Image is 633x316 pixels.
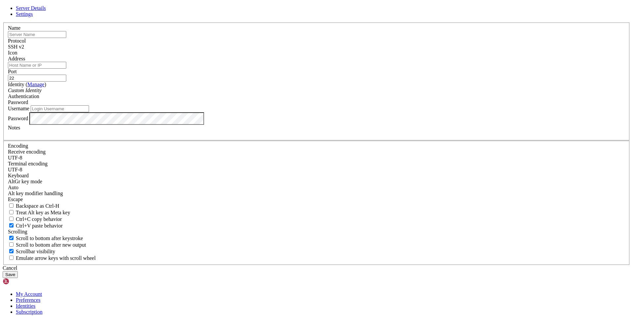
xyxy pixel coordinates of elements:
[8,161,47,166] label: The default terminal encoding. ISO-2022 enables character map translations (like graphics maps). ...
[31,105,89,112] input: Login Username
[9,210,14,214] input: Treat Alt key as Meta key
[16,11,33,17] a: Settings
[8,106,29,111] label: Username
[8,167,625,173] div: UTF-8
[8,179,42,184] label: Set the expected encoding for data received from the host. If the encodings do not match, visual ...
[8,249,55,254] label: The vertical scrollbar mode.
[8,62,66,69] input: Host Name or IP
[8,99,625,105] div: Password
[8,173,29,178] label: Keyboard
[9,242,14,247] input: Scroll to bottom after new output
[8,155,22,160] span: UTF-8
[8,88,625,93] div: Custom Identity
[16,216,62,222] span: Ctrl+C copy behavior
[8,167,22,172] span: UTF-8
[16,235,83,241] span: Scroll to bottom after keystroke
[8,125,20,130] label: Notes
[8,196,625,202] div: Escape
[8,155,625,161] div: UTF-8
[8,25,20,31] label: Name
[8,229,27,234] label: Scrolling
[9,223,14,228] input: Ctrl+V paste behavior
[8,242,86,248] label: Scroll to bottom after new output.
[9,217,14,221] input: Ctrl+C copy behavior
[9,203,14,208] input: Backspace as Ctrl-H
[16,297,41,303] a: Preferences
[3,278,41,285] img: Shellngn
[16,255,96,261] span: Emulate arrow keys with scroll wheel
[16,223,63,228] span: Ctrl+V paste behavior
[8,38,26,44] label: Protocol
[8,143,28,149] label: Encoding
[16,309,43,315] a: Subscription
[16,249,55,254] span: Scrollbar visibility
[8,216,62,222] label: Ctrl-C copies if true, send ^C to host if false. Ctrl-Shift-C sends ^C to host if true, copies if...
[8,255,96,261] label: When using the alternative screen buffer, and DECCKM (Application Cursor Keys) is active, mouse w...
[16,203,59,209] span: Backspace as Ctrl-H
[26,82,46,87] span: ( )
[9,249,14,253] input: Scrollbar visibility
[8,203,59,209] label: If true, the backspace should send BS ('\x08', aka ^H). Otherwise the backspace key should send '...
[8,210,70,215] label: Whether the Alt key acts as a Meta key or as a distinct Alt key.
[8,223,63,228] label: Ctrl+V pastes if true, sends ^V to host if false. Ctrl+Shift+V sends ^V to host if true, pastes i...
[16,303,36,309] a: Identities
[16,210,70,215] span: Treat Alt key as Meta key
[8,56,25,61] label: Address
[3,271,18,278] button: Save
[8,69,17,74] label: Port
[8,115,28,121] label: Password
[9,256,14,260] input: Emulate arrow keys with scroll wheel
[8,93,39,99] label: Authentication
[8,75,66,82] input: Port Number
[8,44,625,50] div: SSH v2
[8,31,66,38] input: Server Name
[8,44,24,50] span: SSH v2
[9,236,14,240] input: Scroll to bottom after keystroke
[8,185,625,191] div: Auto
[16,242,86,248] span: Scroll to bottom after new output
[8,191,63,196] label: Controls how the Alt key is handled. Escape: Send an ESC prefix. 8-Bit: Add 128 to the typed char...
[3,265,630,271] div: Cancel
[16,291,42,297] a: My Account
[8,185,18,190] span: Auto
[8,50,17,55] label: Icon
[8,235,83,241] label: Whether to scroll to the bottom on any keystroke.
[8,82,46,87] label: Identity
[8,196,23,202] span: Escape
[8,149,45,155] label: Set the expected encoding for data received from the host. If the encodings do not match, visual ...
[8,88,42,93] i: Custom Identity
[16,5,46,11] a: Server Details
[8,99,28,105] span: Password
[27,82,45,87] a: Manage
